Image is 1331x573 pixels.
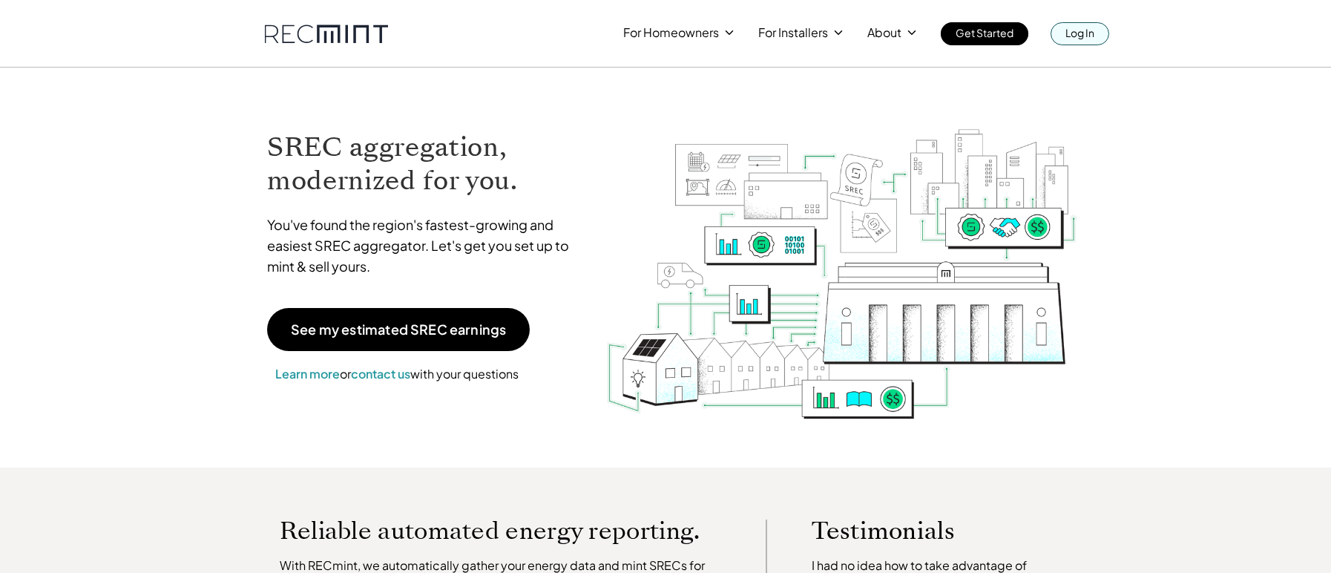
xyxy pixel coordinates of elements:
[941,22,1028,45] a: Get Started
[623,22,719,43] p: For Homeowners
[1051,22,1109,45] a: Log In
[275,366,340,382] a: Learn more
[280,520,722,542] p: Reliable automated energy reporting.
[267,308,530,351] a: See my estimated SREC earnings
[291,323,506,336] p: See my estimated SREC earnings
[351,366,410,382] a: contact us
[267,215,583,277] p: You've found the region's fastest-growing and easiest SREC aggregator. Let's get you set up to mi...
[867,22,901,43] p: About
[267,364,527,384] p: or with your questions
[812,520,1033,542] p: Testimonials
[956,22,1013,43] p: Get Started
[758,22,828,43] p: For Installers
[1065,22,1094,43] p: Log In
[267,131,583,197] h1: SREC aggregation, modernized for you.
[605,90,1079,423] img: RECmint value cycle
